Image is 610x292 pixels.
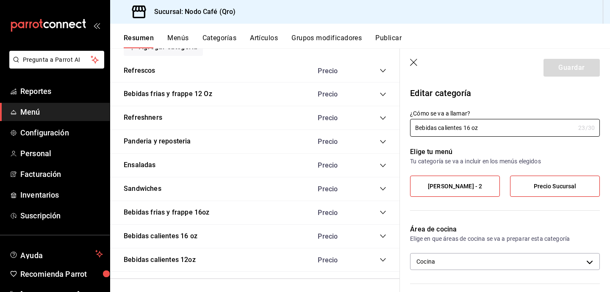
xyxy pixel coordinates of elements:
[309,232,363,240] div: Precio
[20,268,103,280] span: Recomienda Parrot
[124,255,196,265] button: Bebidas calientes 12oz
[309,185,363,193] div: Precio
[428,183,482,190] span: [PERSON_NAME] - 2
[124,89,212,99] button: Bebidas frias y frappe 12 Oz
[380,233,386,240] button: collapse-category-row
[124,231,197,241] button: Bebidas calientes 16 oz
[202,34,237,48] button: Categorías
[410,147,600,157] p: Elige tu menú
[534,183,577,190] span: Precio Sucursal
[124,113,162,123] button: Refreshners
[124,160,156,170] button: Ensaladas
[124,137,191,146] button: Panderia y reposteria
[309,209,363,217] div: Precio
[291,34,362,48] button: Grupos modificadores
[578,124,595,132] div: 23 /30
[20,85,103,97] span: Reportes
[309,67,363,75] div: Precio
[124,34,610,48] div: navigation tabs
[410,224,600,234] p: Área de cocina
[309,161,363,169] div: Precio
[380,115,386,121] button: collapse-category-row
[167,34,189,48] button: Menús
[20,168,103,180] span: Facturación
[147,7,236,17] h3: Sucursal: Nodo Café (Qro)
[380,209,386,216] button: collapse-category-row
[410,157,600,165] p: Tu categoría se va a incluir en los menús elegidos
[380,185,386,192] button: collapse-category-row
[124,66,155,76] button: Refrescos
[380,67,386,74] button: collapse-category-row
[309,114,363,122] div: Precio
[380,162,386,169] button: collapse-category-row
[20,127,103,138] span: Configuración
[124,208,210,218] button: Bebidas frias y frappe 16oz
[124,34,154,48] button: Resumen
[380,138,386,145] button: collapse-category-row
[375,34,402,48] button: Publicar
[9,51,104,69] button: Pregunta a Parrot AI
[23,55,91,64] span: Pregunta a Parrot AI
[410,234,600,243] p: Elige en que áreas de cocina se va a preparar esta categoría
[20,210,103,221] span: Suscripción
[309,256,363,264] div: Precio
[20,148,103,159] span: Personal
[124,184,161,194] button: Sandwiches
[250,34,278,48] button: Artículos
[20,189,103,201] span: Inventarios
[410,110,600,116] label: ¿Cómo se va a llamar?
[410,87,600,99] p: Editar categoría
[20,249,92,259] span: Ayuda
[309,138,363,146] div: Precio
[380,256,386,263] button: collapse-category-row
[309,90,363,98] div: Precio
[6,61,104,70] a: Pregunta a Parrot AI
[380,91,386,98] button: collapse-category-row
[20,106,103,118] span: Menú
[410,253,600,270] div: Cocina
[93,22,100,29] button: open_drawer_menu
